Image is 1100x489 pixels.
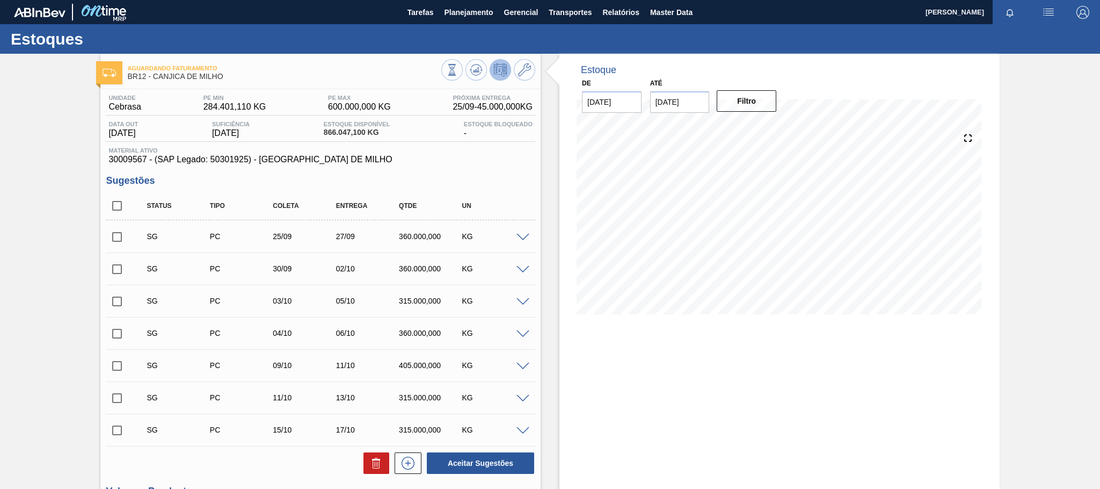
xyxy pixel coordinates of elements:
[582,80,591,87] label: De
[127,73,441,81] span: BR12 - CANJICA DE MILHO
[396,426,467,434] div: 315.000,000
[396,232,467,241] div: 360.000,000
[270,426,341,434] div: 15/10/2025
[650,6,693,19] span: Master Data
[333,264,404,273] div: 02/10/2025
[427,452,534,474] button: Aceitar Sugestões
[396,393,467,402] div: 315.000,000
[441,59,463,81] button: Visão Geral dos Estoques
[514,59,535,81] button: Ir ao Master Data / Geral
[144,264,215,273] div: Sugestão Criada
[333,297,404,305] div: 05/10/2025
[324,128,390,136] span: 866.047,100 KG
[144,297,215,305] div: Sugestão Criada
[460,264,530,273] div: KG
[207,297,278,305] div: Pedido de Compra
[460,232,530,241] div: KG
[207,232,278,241] div: Pedido de Compra
[11,33,201,45] h1: Estoques
[203,102,266,112] span: 284.401,110 KG
[108,102,141,112] span: Cebrasa
[358,452,389,474] div: Excluir Sugestões
[465,59,487,81] button: Atualizar Gráfico
[396,329,467,337] div: 360.000,000
[270,202,341,210] div: Coleta
[333,393,404,402] div: 13/10/2025
[212,128,250,138] span: [DATE]
[207,361,278,370] div: Pedido de Compra
[144,202,215,210] div: Status
[207,202,278,210] div: Tipo
[333,361,404,370] div: 11/10/2025
[207,393,278,402] div: Pedido de Compra
[602,6,639,19] span: Relatórios
[407,6,434,19] span: Tarefas
[207,264,278,273] div: Pedido de Compra
[460,202,530,210] div: UN
[453,102,533,112] span: 25/09 - 45.000,000 KG
[270,264,341,273] div: 30/09/2025
[460,329,530,337] div: KG
[993,5,1027,20] button: Notificações
[1076,6,1089,19] img: Logout
[108,155,533,164] span: 30009567 - (SAP Legado: 50301925) - [GEOGRAPHIC_DATA] DE MILHO
[108,121,138,127] span: Data out
[324,121,390,127] span: Estoque Disponível
[333,232,404,241] div: 27/09/2025
[127,65,441,71] span: Aguardando Faturamento
[396,361,467,370] div: 405.000,000
[396,202,467,210] div: Qtde
[270,232,341,241] div: 25/09/2025
[328,95,391,101] span: PE MAX
[144,329,215,337] div: Sugestão Criada
[144,361,215,370] div: Sugestão Criada
[144,393,215,402] div: Sugestão Criada
[108,95,141,101] span: Unidade
[212,121,250,127] span: Suficiência
[207,426,278,434] div: Pedido de Compra
[270,329,341,337] div: 04/10/2025
[108,128,138,138] span: [DATE]
[581,64,616,76] div: Estoque
[490,59,511,81] button: Desprogramar Estoque
[207,329,278,337] div: Pedido de Compra
[108,147,533,154] span: Material ativo
[1042,6,1055,19] img: userActions
[453,95,533,101] span: Próxima Entrega
[14,8,65,17] img: TNhmsLtSVTkK8tSr43FrP2fwEKptu5GPRR3wAAAABJRU5ErkJggg==
[106,175,535,186] h3: Sugestões
[396,297,467,305] div: 315.000,000
[650,91,710,113] input: dd/mm/yyyy
[203,95,266,101] span: PE MIN
[270,393,341,402] div: 11/10/2025
[333,329,404,337] div: 06/10/2025
[270,361,341,370] div: 09/10/2025
[421,451,535,475] div: Aceitar Sugestões
[270,297,341,305] div: 03/10/2025
[144,232,215,241] div: Sugestão Criada
[396,264,467,273] div: 360.000,000
[650,80,662,87] label: Até
[460,426,530,434] div: KG
[582,91,642,113] input: dd/mm/yyyy
[333,202,404,210] div: Entrega
[717,90,776,112] button: Filtro
[328,102,391,112] span: 600.000,000 KG
[460,393,530,402] div: KG
[144,426,215,434] div: Sugestão Criada
[444,6,493,19] span: Planejamento
[389,452,421,474] div: Nova sugestão
[103,69,116,77] img: Ícone
[461,121,535,138] div: -
[333,426,404,434] div: 17/10/2025
[460,297,530,305] div: KG
[464,121,533,127] span: Estoque Bloqueado
[460,361,530,370] div: KG
[504,6,538,19] span: Gerencial
[549,6,592,19] span: Transportes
